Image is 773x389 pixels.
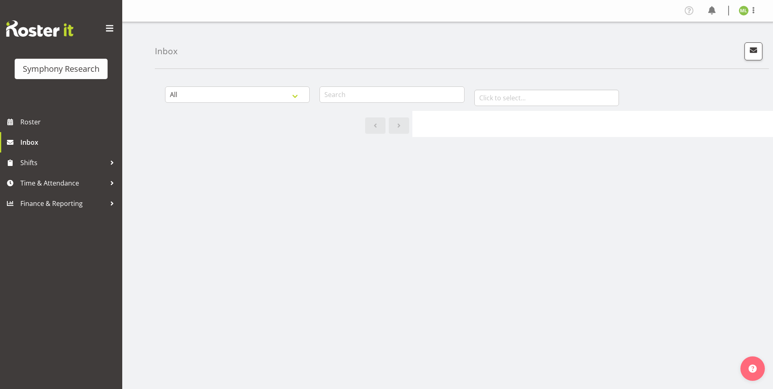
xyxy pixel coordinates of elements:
span: Time & Attendance [20,177,106,189]
input: Search [319,86,464,103]
img: Rosterit website logo [6,20,73,37]
span: Inbox [20,136,118,148]
a: Previous page [365,117,385,134]
input: Click to select... [474,90,619,106]
img: melissa-lategan11925.jpg [739,6,749,15]
img: help-xxl-2.png [749,365,757,373]
span: Finance & Reporting [20,197,106,210]
span: Roster [20,116,118,128]
h4: Inbox [155,46,178,56]
a: Next page [389,117,409,134]
div: Symphony Research [23,63,99,75]
span: Shifts [20,157,106,169]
